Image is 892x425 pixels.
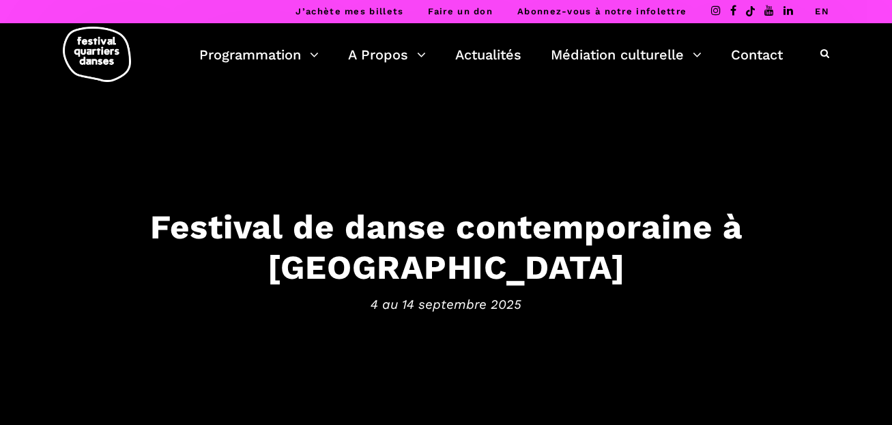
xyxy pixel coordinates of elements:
a: A Propos [348,43,426,66]
a: Programmation [199,43,319,66]
a: Contact [731,43,783,66]
img: logo-fqd-med [63,27,131,82]
a: Abonnez-vous à notre infolettre [517,6,687,16]
a: Faire un don [428,6,493,16]
a: EN [815,6,829,16]
a: Actualités [455,43,521,66]
a: Médiation culturelle [551,43,702,66]
h3: Festival de danse contemporaine à [GEOGRAPHIC_DATA] [23,207,869,288]
a: J’achète mes billets [296,6,403,16]
span: 4 au 14 septembre 2025 [23,294,869,314]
